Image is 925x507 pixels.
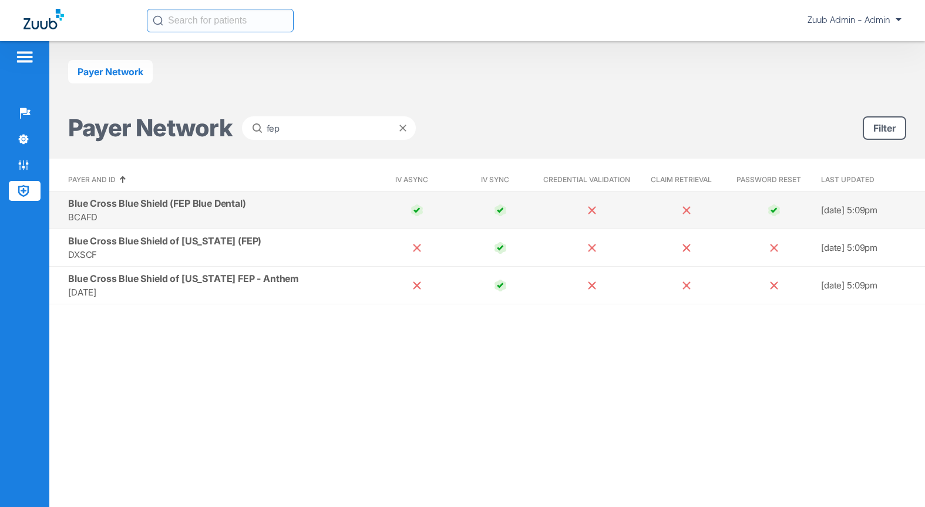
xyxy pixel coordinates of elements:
[147,9,294,32] input: Search for patients
[411,204,423,216] img: check icon
[821,175,906,184] div: Last Updated
[68,116,233,140] h2: Payer Network
[736,175,801,184] span: Password Reset
[23,9,64,29] img: Zuub Logo
[242,116,416,140] input: Search by payer name or payer ID
[495,204,506,216] img: check icon
[808,15,902,26] span: Zuub Admin - Admin
[542,175,642,184] div: Credential Validation
[153,15,163,26] img: Search Icon
[651,175,712,184] span: Claim Retrieval
[68,273,299,284] span: Blue Cross Blue Shield of Wisconsin FEP - Anthem
[68,286,371,299] span: [DATE]
[863,116,906,140] button: Filter
[68,235,261,247] span: Blue Cross Blue Shield of South Carolina (FEP)
[821,280,877,291] span: [DATE] 5:09PM
[647,175,726,184] div: Claim Retrieval
[495,280,506,291] img: check icon
[395,175,428,184] span: IV Async
[821,204,877,216] span: [DATE] 5:09PM
[736,175,812,184] div: Password Reset
[68,175,116,184] span: Payer and ID
[481,175,509,184] span: IV Sync
[821,175,874,184] span: Last Updated
[68,210,371,224] span: BCAFD
[68,197,246,209] span: Blue Cross Blue Shield (FEP Blue Dental)
[768,204,780,216] img: check icon
[495,242,506,254] img: check icon
[380,175,454,184] div: IV Async
[463,175,537,184] div: IV Sync
[68,175,371,184] div: Payer and ID
[68,248,371,261] span: DXSCF
[15,50,34,64] img: hamburger-icon
[543,175,630,184] span: Credential Validation
[68,60,153,83] a: Payer Network
[821,242,877,253] span: [DATE] 5:09PM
